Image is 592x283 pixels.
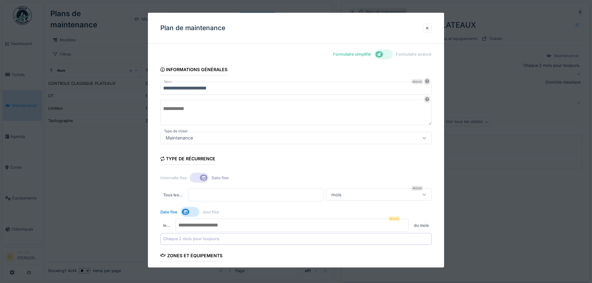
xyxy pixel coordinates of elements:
label: Intervalle fixe [160,175,187,181]
div: Maintenance [163,135,195,141]
div: Zones et équipements [160,251,223,262]
label: Formulaire avancé [396,51,432,57]
div: Tous les … [160,188,186,201]
label: Formulaire simplifié [333,51,371,57]
div: Requis [411,79,423,84]
div: Requis [388,216,400,221]
label: Jour fixe [202,209,219,215]
div: du mois [411,219,432,232]
div: mois [329,191,344,198]
label: Type de ticket [163,129,189,134]
div: Informations générales [160,65,227,75]
div: Requis [411,186,423,191]
label: Nom [163,79,173,84]
div: le … [160,219,173,232]
label: Date fixe [160,209,177,215]
div: Chaque 2 mois pour toujours. [163,236,220,242]
h3: Plan de maintenance [160,24,225,32]
div: Type de récurrence [160,154,215,165]
label: Date fixe [212,175,229,181]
